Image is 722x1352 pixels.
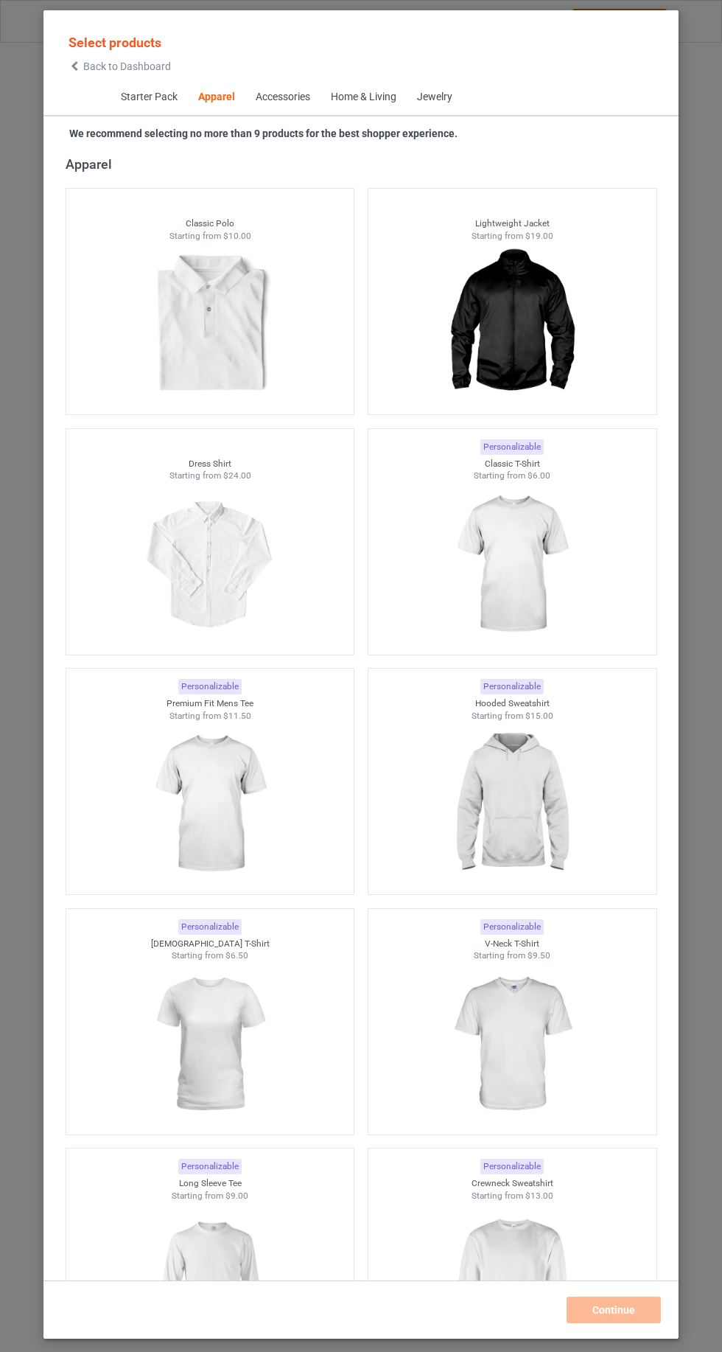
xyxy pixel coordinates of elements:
img: regular.jpg [144,962,276,1127]
div: Personalizable [480,1159,544,1174]
div: Starting from [66,470,354,482]
div: Long Sleeve Tee [66,1177,354,1190]
div: Starting from [368,470,656,482]
div: Starting from [368,230,656,243]
img: regular.jpg [446,722,578,887]
span: $9.00 [225,1191,248,1201]
span: Back to Dashboard [83,60,171,72]
div: Home & Living [330,90,396,105]
span: $9.50 [528,950,550,961]
img: regular.jpg [144,482,276,647]
strong: We recommend selecting no more than 9 products for the best shopper experience. [69,128,458,139]
div: Personalizable [178,919,242,935]
div: Starting from [368,710,656,722]
div: Accessories [255,90,309,105]
div: Starting from [66,710,354,722]
div: Starting from [66,1190,354,1202]
div: Starting from [66,230,354,243]
div: V-Neck T-Shirt [368,938,656,950]
div: Personalizable [480,679,544,694]
div: Hooded Sweatshirt [368,697,656,710]
span: $6.00 [528,470,550,481]
div: Dress Shirt [66,458,354,470]
span: $11.50 [222,711,250,721]
span: $15.00 [525,711,553,721]
span: $10.00 [222,231,250,241]
div: Personalizable [178,1159,242,1174]
div: Lightweight Jacket [368,217,656,230]
span: $24.00 [222,470,250,481]
div: Starting from [66,949,354,962]
div: Starting from [368,949,656,962]
img: regular.jpg [446,242,578,407]
span: $13.00 [525,1191,553,1201]
span: Select products [69,35,161,50]
span: Starter Pack [110,80,187,115]
img: regular.jpg [446,482,578,647]
span: $6.50 [225,950,248,961]
div: Classic T-Shirt [368,458,656,470]
div: Classic Polo [66,217,354,230]
div: Crewneck Sweatshirt [368,1177,656,1190]
div: Starting from [368,1190,656,1202]
span: $19.00 [525,231,553,241]
img: regular.jpg [446,962,578,1127]
div: Personalizable [178,679,242,694]
div: Apparel [66,156,664,173]
div: Jewelry [416,90,452,105]
div: Apparel [197,90,234,105]
img: regular.jpg [144,722,276,887]
div: [DEMOGRAPHIC_DATA] T-Shirt [66,938,354,950]
div: Personalizable [480,919,544,935]
img: regular.jpg [144,242,276,407]
div: Premium Fit Mens Tee [66,697,354,710]
div: Personalizable [480,439,544,455]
